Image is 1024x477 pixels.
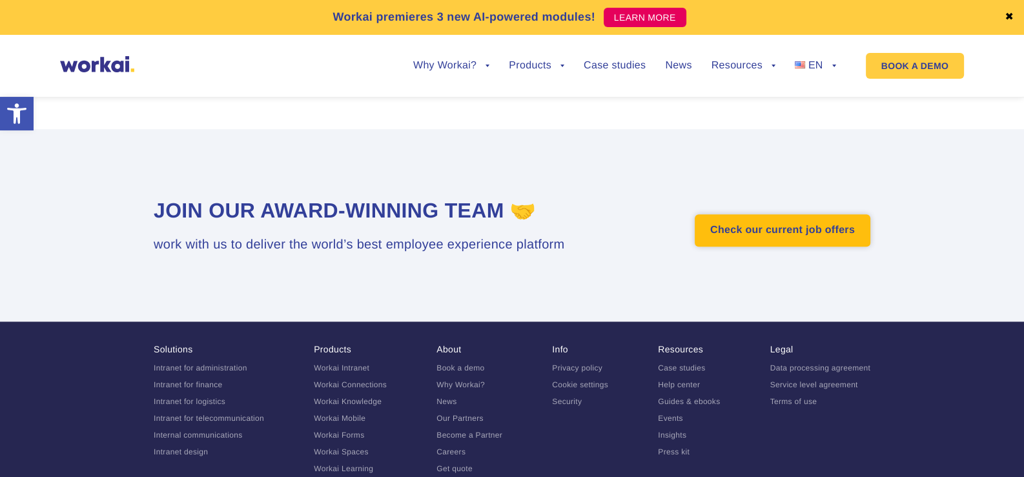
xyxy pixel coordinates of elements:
[658,447,690,456] a: Press kit
[436,397,456,406] a: News
[154,397,225,406] a: Intranet for logistics
[658,431,686,440] a: Insights
[413,61,489,71] a: Why Workai?
[552,363,602,372] a: Privacy policy
[314,344,351,354] a: Products
[154,431,242,440] a: Internal communications
[552,344,568,354] a: Info
[436,464,473,473] a: Get quote
[584,61,646,71] a: Case studies
[154,380,222,389] a: Intranet for finance
[314,414,365,423] a: Workai Mobile
[552,397,582,406] a: Security
[436,414,484,423] a: Our Partners
[436,431,502,440] a: Become a Partner
[314,363,369,372] a: Workai Intranet
[658,344,703,354] a: Resources
[333,8,595,26] p: Workai premieres 3 new AI-powered modules!
[552,380,608,389] a: Cookie settings
[665,61,691,71] a: News
[658,397,720,406] a: Guides & ebooks
[436,344,461,354] a: About
[658,414,683,423] a: Events
[154,447,208,456] a: Intranet design
[154,344,192,354] a: Solutions
[770,363,870,372] a: Data processing agreement
[154,414,264,423] a: Intranet for telecommunication
[658,363,705,372] a: Case studies
[808,60,823,71] span: EN
[770,380,858,389] a: Service level agreement
[154,197,564,225] h2: Join our award-winning team 🤝
[695,214,870,247] a: Check our current job offers
[314,431,364,440] a: Workai Forms
[314,447,369,456] a: Workai Spaces
[770,344,794,354] a: Legal
[770,397,817,406] a: Terms of use
[314,464,373,473] a: Workai Learning
[154,363,247,372] a: Intranet for administration
[436,380,485,389] a: Why Workai?
[314,380,387,389] a: Workai Connections
[509,61,564,71] a: Products
[658,380,700,389] a: Help center
[314,397,382,406] a: Workai Knowledge
[1005,12,1014,23] a: ✖
[436,447,466,456] a: Careers
[436,363,484,372] a: Book a demo
[154,235,564,254] h3: work with us to deliver the world’s best employee experience platform
[604,8,686,27] a: LEARN MORE
[866,53,964,79] a: BOOK A DEMO
[712,61,775,71] a: Resources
